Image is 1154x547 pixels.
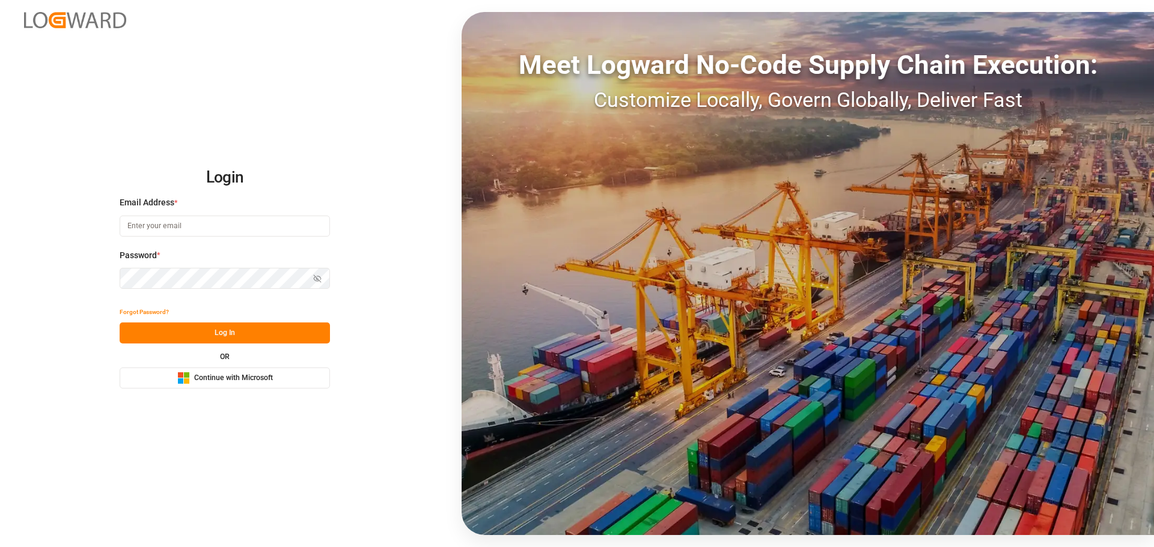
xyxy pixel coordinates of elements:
[120,216,330,237] input: Enter your email
[120,159,330,197] h2: Login
[120,196,174,209] span: Email Address
[120,322,330,343] button: Log In
[194,373,273,384] span: Continue with Microsoft
[120,249,157,262] span: Password
[24,12,126,28] img: Logward_new_orange.png
[120,367,330,388] button: Continue with Microsoft
[120,301,169,322] button: Forgot Password?
[462,85,1154,115] div: Customize Locally, Govern Globally, Deliver Fast
[462,45,1154,85] div: Meet Logward No-Code Supply Chain Execution:
[220,353,230,360] small: OR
